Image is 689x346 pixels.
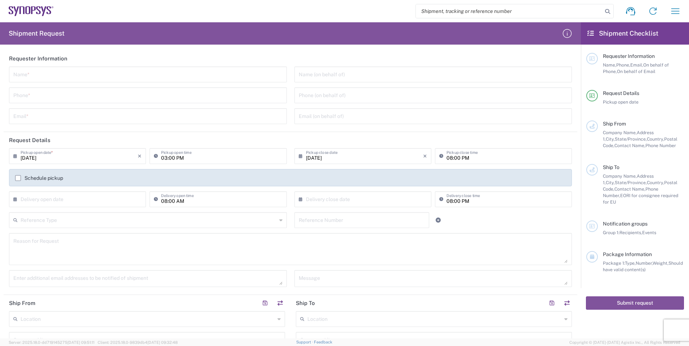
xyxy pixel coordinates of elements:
span: City, [606,180,615,185]
span: Ship From [603,121,626,127]
span: State/Province, [615,136,647,142]
span: Ship To [603,164,619,170]
span: Contact Name, [614,186,645,192]
span: Recipients, [619,230,642,235]
span: Company Name, [603,173,637,179]
span: Requester Information [603,53,655,59]
span: Pickup open date [603,99,639,105]
span: Phone, [616,62,630,68]
h2: Requester Information [9,55,67,62]
h2: Ship From [9,300,35,307]
span: Email, [630,62,643,68]
span: City, [606,136,615,142]
a: Feedback [314,340,332,344]
span: Company Name, [603,130,637,135]
a: Add Reference [433,215,443,225]
span: Weight, [653,260,668,266]
h2: Shipment Request [9,29,65,38]
span: Group 1: [603,230,619,235]
i: × [423,150,427,162]
span: Events [642,230,656,235]
label: Schedule pickup [15,175,63,181]
button: Submit request [586,296,684,310]
span: On behalf of Email [617,69,655,74]
span: Phone Number [645,143,676,148]
span: Copyright © [DATE]-[DATE] Agistix Inc., All Rights Reserved [569,339,680,346]
input: Shipment, tracking or reference number [416,4,603,18]
span: Server: 2025.18.0-dd719145275 [9,340,94,345]
span: State/Province, [615,180,647,185]
span: Type, [625,260,636,266]
span: Number, [636,260,653,266]
span: Request Details [603,90,639,96]
span: Client: 2025.18.0-9839db4 [98,340,178,345]
h2: Ship To [296,300,315,307]
span: Country, [647,180,664,185]
h2: Shipment Checklist [587,29,658,38]
span: Country, [647,136,664,142]
span: Contact Name, [614,143,645,148]
span: Notification groups [603,221,648,227]
span: Name, [603,62,616,68]
span: EORI for consignee required for EU [603,193,678,205]
h2: Request Details [9,137,50,144]
i: × [138,150,142,162]
a: Support [296,340,314,344]
span: Package Information [603,251,652,257]
span: [DATE] 09:51:11 [67,340,94,345]
span: [DATE] 09:32:48 [147,340,178,345]
span: Package 1: [603,260,625,266]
